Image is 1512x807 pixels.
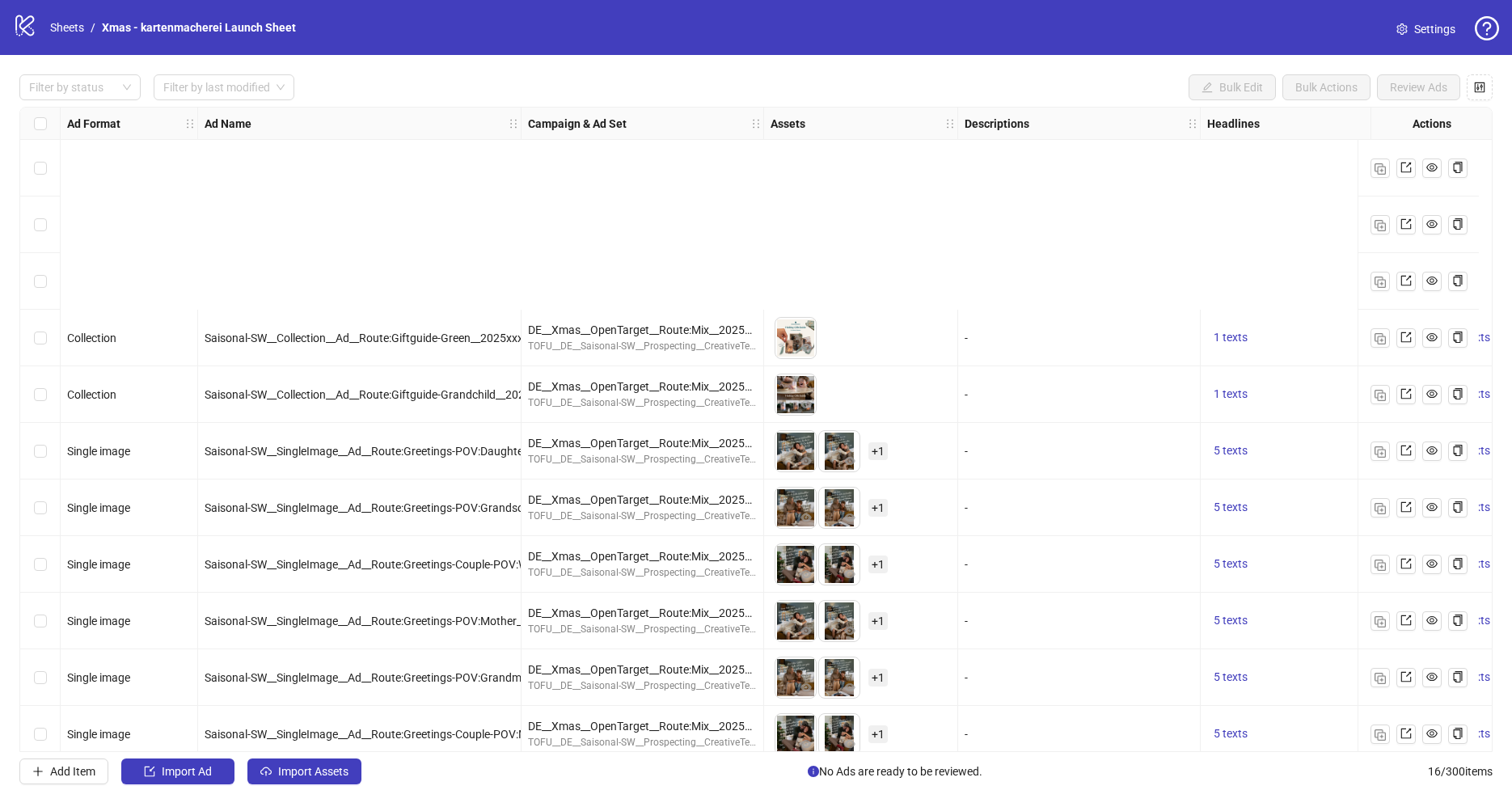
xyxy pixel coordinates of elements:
strong: Actions [1413,115,1451,133]
span: Single image [67,501,130,514]
div: TOFU__DE__Saisonal-SW__Prospecting__CreativeTesting__Sales__HighestVolume__2025xxxx__DE-FB-SW [528,509,757,524]
button: Preview [840,678,859,698]
span: eye [800,342,812,353]
button: Bulk Actions [1282,74,1371,100]
img: Asset 2 [819,714,859,754]
a: Xmas - kartenmacherei Launch Sheet [99,19,299,36]
button: Preview [796,565,816,585]
button: Preview [796,339,816,358]
button: Duplicate [1371,498,1390,518]
button: Preview [840,565,859,585]
img: Asset 1 [775,601,816,641]
img: Duplicate [1375,220,1386,231]
button: Import Assets [247,758,361,784]
span: export [1400,615,1412,626]
img: Duplicate [1375,729,1386,741]
img: Asset 1 [775,714,816,754]
span: eye [1426,445,1438,456]
button: Duplicate [1371,442,1390,461]
span: Import Ad [162,765,212,778]
span: Saisonal-SW__SingleImage__Ad__Route:Greetings-POV:Grandmother__2025xxxx [205,671,606,684]
img: Asset 1 [775,544,816,585]
div: TOFU__DE__Saisonal-SW__Prospecting__CreativeTesting__Sales__HighestVolume__2025xxxx__DE-FB-SW [528,735,757,750]
div: DE__Xmas__OpenTarget__Route:Mix__2025xxxx [528,491,757,509]
div: DE__Xmas__OpenTarget__Route:Mix__2025xxxx [528,717,757,735]
span: Single image [67,671,130,684]
span: eye [1426,728,1438,739]
button: Preview [796,622,816,641]
span: Saisonal-SW__SingleImage__Ad__Route:Greetings-Couple-POV:Woman__2025xxxx [205,558,615,571]
div: Select row 6 [20,423,61,480]
span: question-circle [1475,16,1499,40]
img: Asset 1 [775,431,816,471]
div: Select row 11 [20,706,61,763]
span: holder [750,118,762,129]
span: 1 texts [1214,387,1248,400]
span: export [1400,162,1412,173]
span: import [144,766,155,777]
span: Saisonal-SW__SingleImage__Ad__Route:Greetings-POV:Daughter__2025xxxx [205,445,585,458]
span: - [965,728,968,741]
span: eye [1426,218,1438,230]
span: eye [844,568,855,580]
span: Single image [67,558,130,571]
button: Preview [796,395,816,415]
img: Duplicate [1375,446,1386,458]
span: - [965,445,968,458]
li: / [91,19,95,36]
button: Preview [796,678,816,698]
button: 5 texts [1207,725,1254,744]
div: TOFU__DE__Saisonal-SW__Prospecting__CreativeTesting__Sales__HighestVolume__2025xxxx__DE-FB-SW [528,622,757,637]
span: export [1400,671,1412,682]
div: Select row 2 [20,196,61,253]
img: Asset 2 [819,657,859,698]
button: 5 texts [1207,611,1254,631]
div: TOFU__DE__Saisonal-SW__Prospecting__CreativeTesting__Sales__HighestVolume__2025xxxx__DE-FB-SW [528,395,757,411]
span: + 1 [868,669,888,687]
button: Preview [840,452,859,471]
div: Select row 10 [20,649,61,706]
span: eye [1426,388,1438,399]
span: copy [1452,332,1463,343]
span: 5 texts [1214,444,1248,457]
button: Duplicate [1371,725,1390,744]
span: copy [1452,445,1463,456]
button: Preview [840,622,859,641]
button: Add Item [19,758,108,784]
img: Duplicate [1375,616,1386,627]
div: TOFU__DE__Saisonal-SW__Prospecting__CreativeTesting__Sales__HighestVolume__2025xxxx__DE-FB-SW [528,452,757,467]
img: Asset 2 [819,488,859,528]
button: Duplicate [1371,158,1390,178]
button: Duplicate [1371,328,1390,348]
span: - [965,671,968,684]
span: eye [844,625,855,636]
span: 5 texts [1214,557,1248,570]
a: Sheets [47,19,87,36]
span: eye [800,512,812,523]
button: Duplicate [1371,272,1390,291]
span: copy [1452,162,1463,173]
span: eye [1426,671,1438,682]
a: Settings [1383,16,1468,42]
span: Saisonal-SW__Collection__Ad__Route:Giftguide-Grandchild__2025xxxx [205,388,554,401]
span: - [965,501,968,514]
img: Duplicate [1375,390,1386,401]
div: DE__Xmas__OpenTarget__Route:Mix__2025xxxx [528,321,757,339]
span: eye [844,738,855,750]
span: eye [1426,332,1438,343]
span: eye [1426,558,1438,569]
span: Collection [67,332,116,344]
span: holder [944,118,956,129]
button: Duplicate [1371,611,1390,631]
div: Resize Ad Name column [517,108,521,139]
span: + 1 [868,442,888,460]
img: Duplicate [1375,673,1386,684]
img: Duplicate [1375,560,1386,571]
span: eye [1426,501,1438,513]
button: Preview [796,452,816,471]
span: eye [844,512,855,523]
span: eye [800,399,812,410]
span: 5 texts [1214,727,1248,740]
button: 5 texts [1207,555,1254,574]
span: copy [1452,218,1463,230]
